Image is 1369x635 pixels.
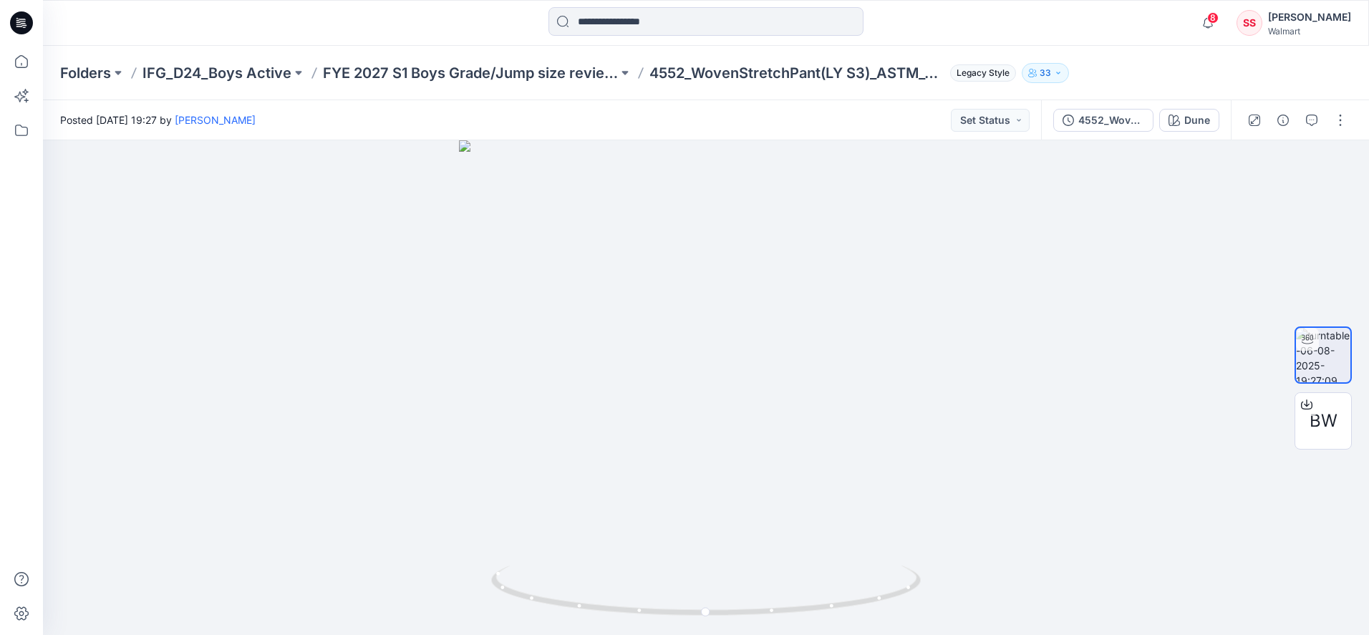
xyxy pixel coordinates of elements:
[1078,112,1144,128] div: 4552_WovenStretchPant(LY S3)_ASTM_GRADING VERIFICATION
[142,63,291,83] a: IFG_D24_Boys Active
[1268,26,1351,37] div: Walmart
[1040,65,1051,81] p: 33
[649,63,944,83] p: 4552_WovenStretchPant(LY S3)_ASTM_GRADING VERIFICATION
[1207,12,1219,24] span: 8
[1159,109,1219,132] button: Dune
[950,64,1016,82] span: Legacy Style
[1022,63,1069,83] button: 33
[60,63,111,83] a: Folders
[1237,10,1262,36] div: SS
[1268,9,1351,26] div: [PERSON_NAME]
[1184,112,1210,128] div: Dune
[1310,408,1337,434] span: BW
[323,63,618,83] a: FYE 2027 S1 Boys Grade/Jump size review - ASTM grades
[60,112,256,127] span: Posted [DATE] 19:27 by
[944,63,1016,83] button: Legacy Style
[1053,109,1153,132] button: 4552_WovenStretchPant(LY S3)_ASTM_GRADING VERIFICATION
[1296,328,1350,382] img: turntable-06-08-2025-19:27:09
[1272,109,1295,132] button: Details
[175,114,256,126] a: [PERSON_NAME]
